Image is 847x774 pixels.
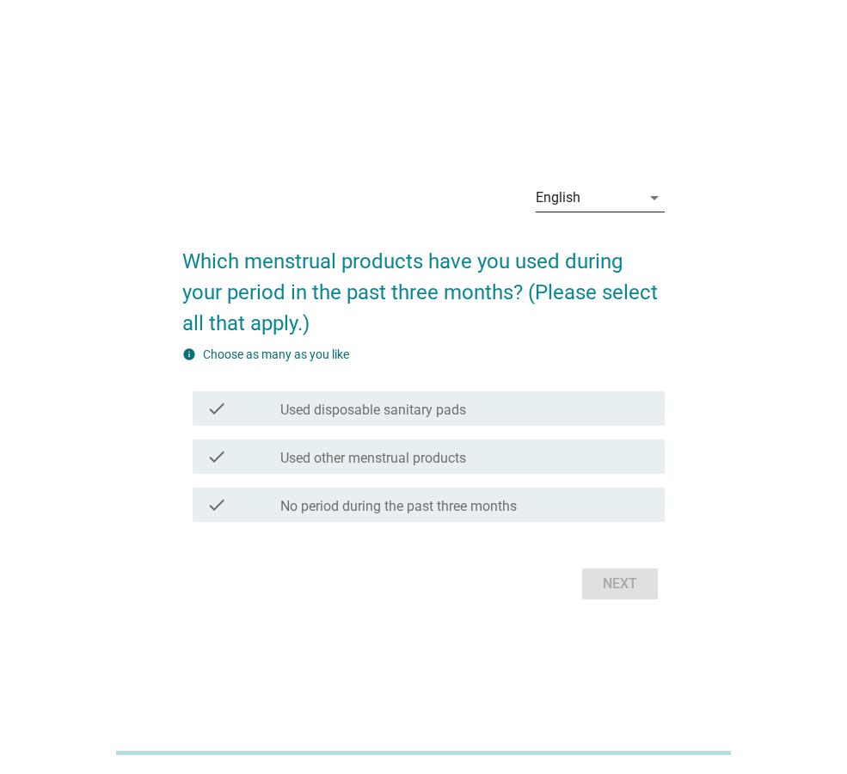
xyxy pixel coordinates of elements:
[536,190,580,206] div: English
[182,347,196,361] i: info
[206,398,227,419] i: check
[644,187,665,208] i: arrow_drop_down
[280,402,466,419] label: Used disposable sanitary pads
[206,446,227,467] i: check
[182,229,665,339] h2: Which menstrual products have you used during your period in the past three months? (Please selec...
[280,450,466,467] label: Used other menstrual products
[280,498,517,515] label: No period during the past three months
[203,347,349,361] label: Choose as many as you like
[206,494,227,515] i: check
